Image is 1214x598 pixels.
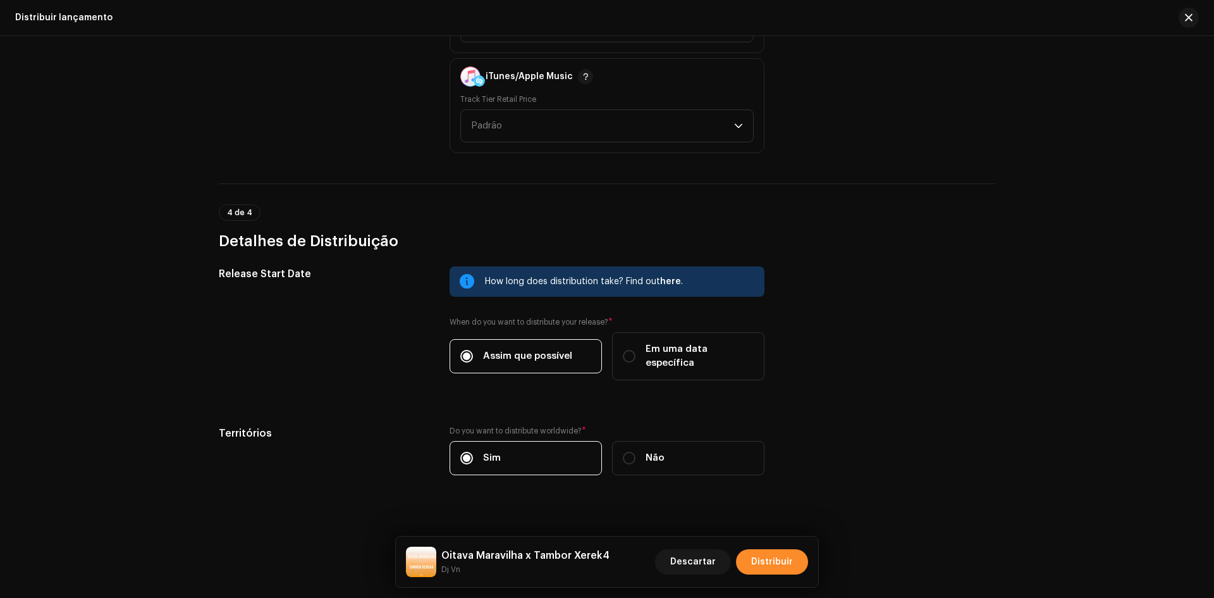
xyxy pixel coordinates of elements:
[736,549,808,575] button: Distribuir
[670,549,716,575] span: Descartar
[734,110,743,142] div: dropdown trigger
[751,549,793,575] span: Distribuir
[219,426,429,441] h5: Territórios
[450,317,764,327] label: When do you want to distribute your release?
[441,548,610,563] h5: Oitava Maravilha x Tambor Xerek4
[450,426,764,436] label: Do you want to distribute worldwide?
[471,110,734,142] span: Padrão
[655,549,731,575] button: Descartar
[441,563,610,576] small: Oitava Maravilha x Tambor Xerek4
[485,274,754,289] div: How long does distribution take? Find out .
[219,231,995,251] h3: Detalhes de Distribuição
[660,277,681,286] span: here
[646,451,665,465] span: Não
[486,72,573,82] div: iTunes/Apple Music
[483,451,501,465] span: Sim
[219,266,429,282] h5: Release Start Date
[471,121,502,130] span: Padrão
[227,209,252,216] span: 4 de 4
[15,13,113,23] div: Distribuir lançamento
[483,349,572,363] span: Assim que possível
[406,547,436,577] img: 9211fbd7-8a73-4240-ac9d-4147da7fa0f1
[460,94,536,104] label: Track Tier Retail Price
[646,342,754,370] span: Em uma data específica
